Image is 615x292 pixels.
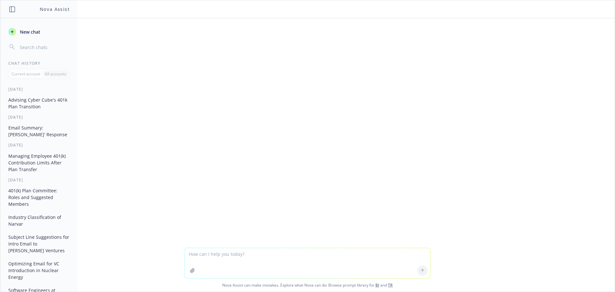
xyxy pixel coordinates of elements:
[6,151,72,175] button: Managing Employee 401(k) Contribution Limits After Plan Transfer
[1,87,77,92] div: [DATE]
[1,114,77,120] div: [DATE]
[1,61,77,66] div: Chat History
[3,279,612,292] span: Nova Assist can make mistakes. Explore what Nova can do: Browse prompt library for and
[6,232,72,256] button: Subject Line Suggestions for Intro Email to [PERSON_NAME] Ventures
[1,177,77,183] div: [DATE]
[6,26,72,38] button: New chat
[1,142,77,148] div: [DATE]
[6,122,72,140] button: Email Summary: [PERSON_NAME]' Response
[19,43,70,52] input: Search chats
[6,258,72,282] button: Optimizing Email for VC Introduction in Nuclear Energy
[375,282,379,288] a: BI
[6,95,72,112] button: Advising Cyber Cube's 401k Plan Transition
[388,282,393,288] a: TR
[40,6,70,13] h1: Nova Assist
[6,185,72,209] button: 401(k) Plan Committee: Roles and Suggested Members
[12,71,40,77] p: Current account
[45,71,66,77] p: All accounts
[6,212,72,229] button: Industry Classification of Narvar
[19,29,40,35] span: New chat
